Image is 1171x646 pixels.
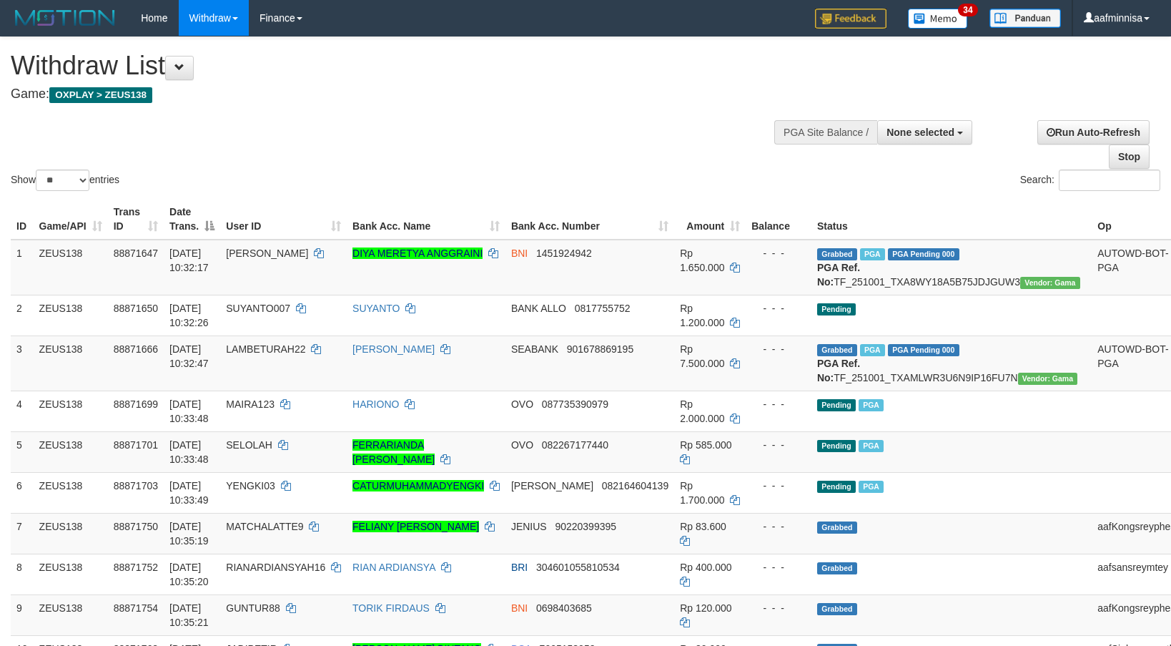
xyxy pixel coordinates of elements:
[34,336,108,391] td: ZEUS138
[226,602,280,614] span: GUNTUR88
[817,358,860,383] b: PGA Ref. No:
[751,519,806,534] div: - - -
[859,399,884,411] span: Marked by aafpengsreynich
[114,398,158,410] span: 88871699
[602,480,668,491] span: Copy 082164604139 to clipboard
[169,602,209,628] span: [DATE] 10:35:21
[114,343,158,355] span: 88871666
[811,336,1092,391] td: TF_251001_TXAMLWR3U6N9IP16FU7N
[751,560,806,574] div: - - -
[555,521,616,532] span: Copy 90220399395 to clipboard
[751,438,806,452] div: - - -
[352,398,399,410] a: HARIONO
[817,399,856,411] span: Pending
[511,480,593,491] span: [PERSON_NAME]
[817,303,856,315] span: Pending
[169,303,209,328] span: [DATE] 10:32:26
[34,594,108,635] td: ZEUS138
[11,170,119,191] label: Show entries
[680,248,724,273] span: Rp 1.650.000
[680,303,724,328] span: Rp 1.200.000
[888,248,959,260] span: PGA Pending
[860,248,885,260] span: Marked by aafpengsreynich
[352,602,430,614] a: TORIK FIRDAUS
[11,472,34,513] td: 6
[575,303,631,314] span: Copy 0817755752 to clipboard
[169,248,209,273] span: [DATE] 10:32:17
[352,562,435,573] a: RIAN ARDIANSYA
[680,602,731,614] span: Rp 120.000
[169,562,209,587] span: [DATE] 10:35:20
[817,440,856,452] span: Pending
[958,4,977,16] span: 34
[226,562,325,573] span: RIANARDIANSYAH16
[352,303,400,314] a: SUYANTO
[11,199,34,240] th: ID
[11,594,34,635] td: 9
[347,199,505,240] th: Bank Acc. Name: activate to sort column ascending
[169,343,209,369] span: [DATE] 10:32:47
[680,480,724,506] span: Rp 1.700.000
[1109,145,1150,169] a: Stop
[226,439,272,451] span: SELOLAH
[680,439,731,451] span: Rp 585.000
[511,398,533,410] span: OVO
[34,391,108,431] td: ZEUS138
[888,344,959,356] span: PGA Pending
[680,521,726,532] span: Rp 83.600
[680,343,724,369] span: Rp 7.500.000
[751,342,806,356] div: - - -
[817,248,857,260] span: Grabbed
[114,439,158,451] span: 88871701
[114,303,158,314] span: 88871650
[108,199,164,240] th: Trans ID: activate to sort column ascending
[536,602,592,614] span: Copy 0698403685 to clipboard
[164,199,220,240] th: Date Trans.: activate to sort column descending
[859,440,884,452] span: Marked by aafpengsreynich
[536,248,592,259] span: Copy 1451924942 to clipboard
[114,248,158,259] span: 88871647
[11,391,34,431] td: 4
[989,9,1061,28] img: panduan.png
[11,52,766,80] h1: Withdraw List
[1020,277,1080,289] span: Vendor URL: https://trx31.1velocity.biz
[226,480,275,491] span: YENGKI03
[511,439,533,451] span: OVO
[811,240,1092,295] td: TF_251001_TXA8WY18A5B75JDJGUW3
[1037,120,1150,145] a: Run Auto-Refresh
[114,521,158,532] span: 88871750
[352,343,435,355] a: [PERSON_NAME]
[815,9,886,29] img: Feedback.jpg
[542,439,608,451] span: Copy 082267177440 to clipboard
[34,199,108,240] th: Game/API: activate to sort column ascending
[352,248,483,259] a: DIYA MERETYA ANGGRAINI
[34,295,108,336] td: ZEUS138
[680,398,724,424] span: Rp 2.000.000
[34,513,108,554] td: ZEUS138
[11,87,766,102] h4: Game:
[226,343,305,355] span: LAMBETURAH22
[751,397,806,411] div: - - -
[680,562,731,573] span: Rp 400.000
[817,562,857,574] span: Grabbed
[169,480,209,506] span: [DATE] 10:33:49
[536,562,620,573] span: Copy 304601055810534 to clipboard
[746,199,811,240] th: Balance
[1020,170,1160,191] label: Search:
[226,398,275,410] span: MAIRA123
[817,522,857,534] span: Grabbed
[567,343,633,355] span: Copy 901678869195 to clipboard
[511,303,566,314] span: BANK ALLO
[511,562,528,573] span: BRI
[751,479,806,493] div: - - -
[674,199,746,240] th: Amount: activate to sort column ascending
[860,344,885,356] span: Marked by aafanarl
[511,521,547,532] span: JENIUS
[220,199,347,240] th: User ID: activate to sort column ascending
[511,343,558,355] span: SEABANK
[49,87,152,103] span: OXPLAY > ZEUS138
[1059,170,1160,191] input: Search:
[11,513,34,554] td: 7
[11,295,34,336] td: 2
[36,170,89,191] select: Showentries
